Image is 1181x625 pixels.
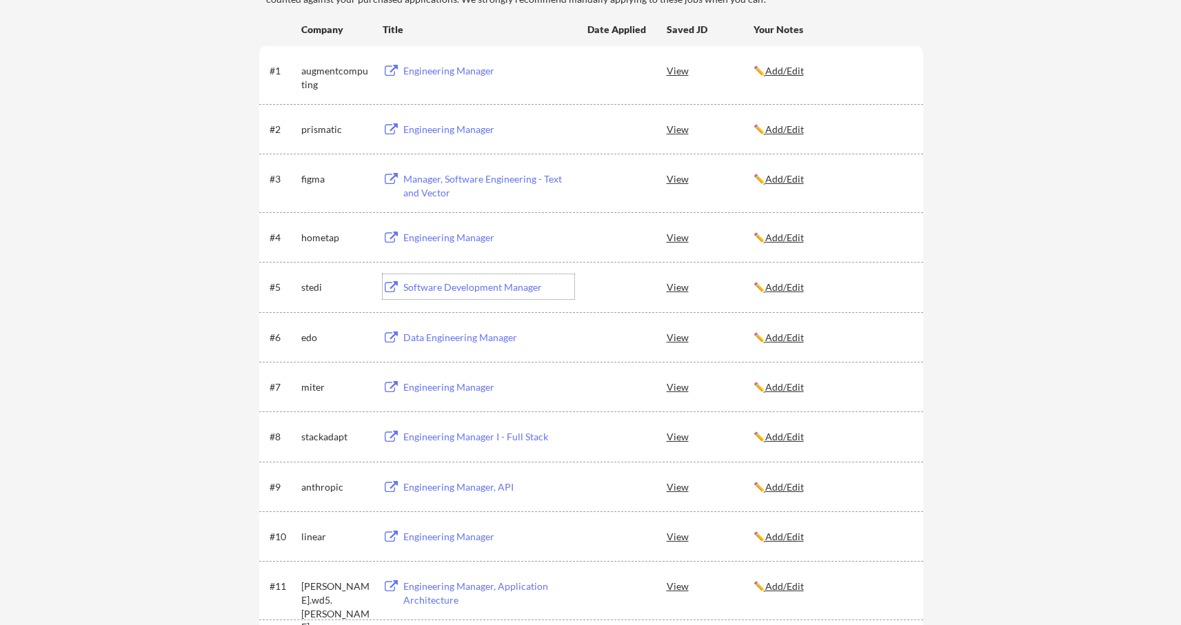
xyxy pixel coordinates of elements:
u: Add/Edit [765,331,804,343]
div: ✏️ [754,530,911,544]
div: ✏️ [754,580,911,593]
div: Engineering Manager [403,231,574,245]
u: Add/Edit [765,481,804,493]
div: #3 [270,172,296,186]
div: View [667,274,754,299]
div: View [667,166,754,191]
div: #1 [270,64,296,78]
div: Company [301,23,370,37]
div: ✏️ [754,331,911,345]
div: prismatic [301,123,370,136]
div: #11 [270,580,296,593]
div: View [667,325,754,349]
div: Engineering Manager, API [403,480,574,494]
div: hometap [301,231,370,245]
div: Title [383,23,574,37]
u: Add/Edit [765,173,804,185]
div: #4 [270,231,296,245]
div: Data Engineering Manager [403,331,574,345]
div: ✏️ [754,231,911,245]
u: Add/Edit [765,281,804,293]
div: View [667,225,754,249]
div: Date Applied [587,23,648,37]
div: View [667,374,754,399]
u: Add/Edit [765,580,804,592]
div: ✏️ [754,480,911,494]
div: #9 [270,480,296,494]
div: #10 [270,530,296,544]
u: Add/Edit [765,431,804,442]
u: Add/Edit [765,123,804,135]
u: Add/Edit [765,65,804,76]
div: View [667,116,754,141]
div: #7 [270,380,296,394]
div: Engineering Manager [403,123,574,136]
div: figma [301,172,370,186]
div: Engineering Manager [403,380,574,394]
div: View [667,58,754,83]
div: #6 [270,331,296,345]
div: stedi [301,280,370,294]
div: #2 [270,123,296,136]
div: Engineering Manager [403,64,574,78]
div: anthropic [301,480,370,494]
div: #8 [270,430,296,444]
div: miter [301,380,370,394]
div: ✏️ [754,64,911,78]
div: edo [301,331,370,345]
div: View [667,474,754,499]
div: ✏️ [754,280,911,294]
div: View [667,573,754,598]
div: #5 [270,280,296,294]
div: Manager, Software Engineering - Text and Vector [403,172,574,199]
div: ✏️ [754,380,911,394]
div: augmentcomputing [301,64,370,91]
div: Engineering Manager [403,530,574,544]
div: stackadapt [301,430,370,444]
div: ✏️ [754,430,911,444]
div: ✏️ [754,172,911,186]
u: Add/Edit [765,381,804,393]
div: View [667,424,754,449]
div: linear [301,530,370,544]
u: Add/Edit [765,232,804,243]
div: Saved JD [667,17,754,41]
div: Engineering Manager, Application Architecture [403,580,574,606]
div: Your Notes [754,23,911,37]
div: Engineering Manager I - Full Stack [403,430,574,444]
div: Software Development Manager [403,280,574,294]
div: ✏️ [754,123,911,136]
div: View [667,524,754,549]
u: Add/Edit [765,531,804,542]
